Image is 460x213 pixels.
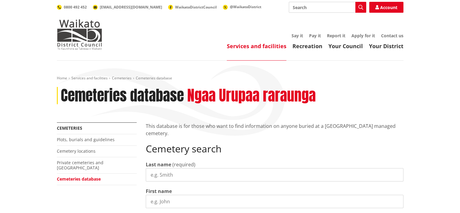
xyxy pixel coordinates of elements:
[146,195,403,208] input: e.g. John
[57,19,102,50] img: Waikato District Council - Te Kaunihera aa Takiwaa o Waikato
[57,5,87,10] a: 0800 492 452
[57,75,67,81] a: Home
[369,2,403,13] a: Account
[136,75,172,81] span: Cemeteries database
[289,2,366,13] input: Search input
[57,76,403,81] nav: breadcrumb
[175,5,217,10] span: WaikatoDistrictCouncil
[223,4,261,9] a: @WaikatoDistrict
[168,5,217,10] a: WaikatoDistrictCouncil
[327,33,345,38] a: Report it
[146,122,403,137] p: This database is for those who want to find information on anyone buried at a [GEOGRAPHIC_DATA] m...
[146,188,172,195] label: First name
[309,33,321,38] a: Pay it
[146,168,403,181] input: e.g. Smith
[187,87,316,105] h2: Ngaa Urupaa raraunga
[57,125,82,131] a: Cemeteries
[61,87,184,105] h1: Cemeteries database
[328,42,363,50] a: Your Council
[57,176,101,182] a: Cemeteries database
[93,5,162,10] a: [EMAIL_ADDRESS][DOMAIN_NAME]
[351,33,375,38] a: Apply for it
[146,161,171,168] label: Last name
[57,137,115,142] a: Plots, burials and guidelines
[71,75,108,81] a: Services and facilities
[64,5,87,10] span: 0800 492 452
[100,5,162,10] span: [EMAIL_ADDRESS][DOMAIN_NAME]
[230,4,261,9] span: @WaikatoDistrict
[172,161,195,168] span: (required)
[292,42,322,50] a: Recreation
[146,143,403,155] h2: Cemetery search
[381,33,403,38] a: Contact us
[227,42,286,50] a: Services and facilities
[57,148,96,154] a: Cemetery locations
[112,75,132,81] a: Cemeteries
[369,42,403,50] a: Your District
[57,160,103,171] a: Private cemeteries and [GEOGRAPHIC_DATA]
[292,33,303,38] a: Say it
